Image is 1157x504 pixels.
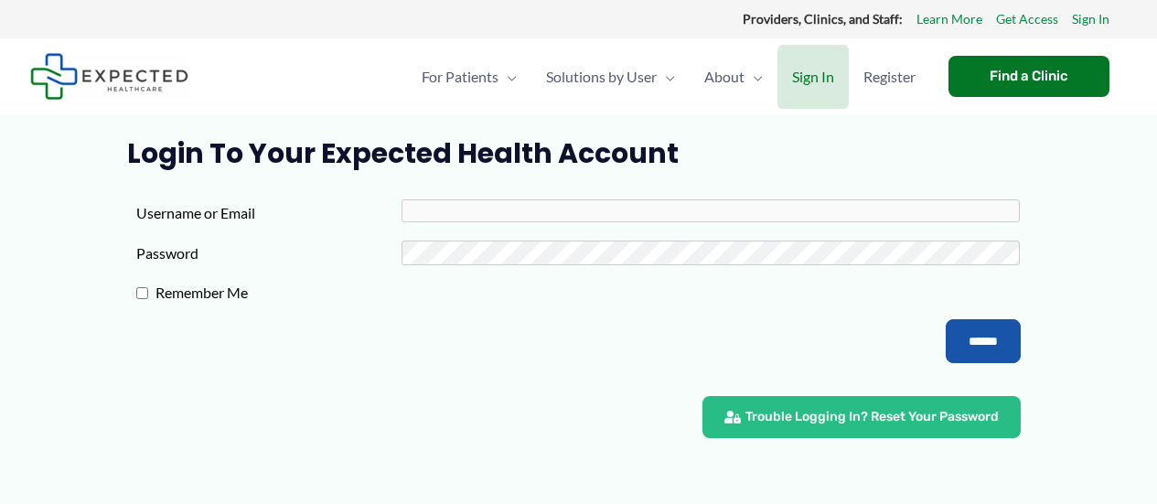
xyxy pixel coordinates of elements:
span: About [704,45,745,109]
a: AboutMenu Toggle [690,45,777,109]
a: For PatientsMenu Toggle [407,45,531,109]
strong: Providers, Clinics, and Staff: [743,11,903,27]
nav: Primary Site Navigation [407,45,930,109]
label: Remember Me [148,279,413,306]
span: Register [863,45,916,109]
a: Sign In [1072,7,1109,31]
a: Find a Clinic [948,56,1109,97]
a: Solutions by UserMenu Toggle [531,45,690,109]
label: Password [136,240,402,267]
span: Menu Toggle [745,45,763,109]
span: Menu Toggle [657,45,675,109]
a: Learn More [916,7,982,31]
a: Trouble Logging In? Reset Your Password [702,396,1021,438]
img: Expected Healthcare Logo - side, dark font, small [30,53,188,100]
a: Sign In [777,45,849,109]
span: Trouble Logging In? Reset Your Password [745,411,999,424]
a: Get Access [996,7,1058,31]
span: Sign In [792,45,834,109]
span: For Patients [422,45,498,109]
h1: Login to Your Expected Health Account [127,137,1030,170]
span: Solutions by User [546,45,657,109]
label: Username or Email [136,199,402,227]
a: Register [849,45,930,109]
span: Menu Toggle [498,45,517,109]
